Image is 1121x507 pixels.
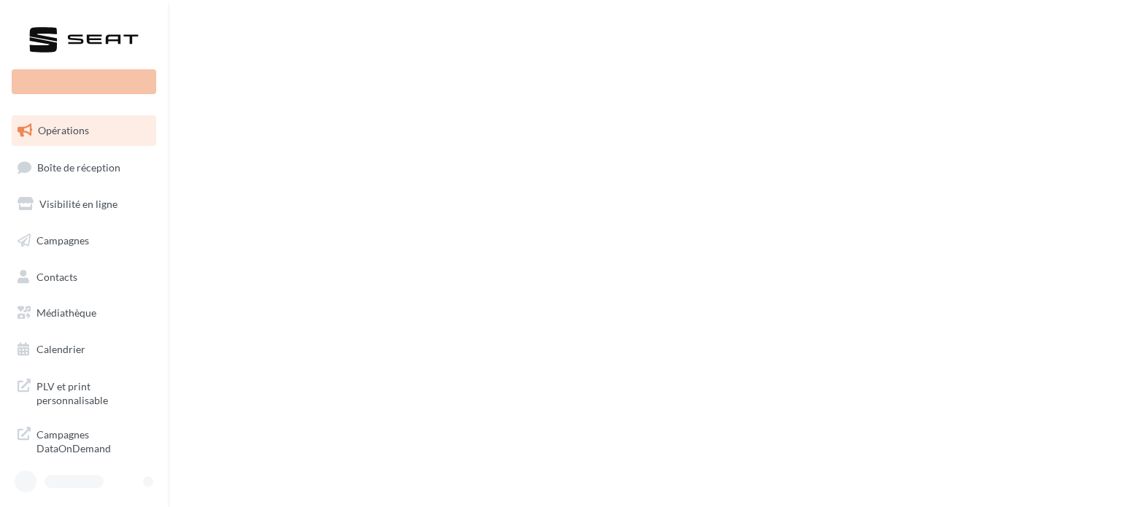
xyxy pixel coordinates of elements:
a: Campagnes [9,225,159,256]
a: Contacts [9,262,159,293]
div: Nouvelle campagne [12,69,156,94]
span: Calendrier [36,343,85,355]
span: Contacts [36,270,77,282]
span: Boîte de réception [37,160,120,173]
a: Médiathèque [9,298,159,328]
span: Médiathèque [36,306,96,319]
a: Opérations [9,115,159,146]
a: Calendrier [9,334,159,365]
a: Campagnes DataOnDemand [9,419,159,462]
a: Visibilité en ligne [9,189,159,220]
span: Visibilité en ligne [39,198,118,210]
a: PLV et print personnalisable [9,371,159,414]
span: Campagnes [36,234,89,247]
span: Campagnes DataOnDemand [36,425,150,456]
a: Boîte de réception [9,152,159,183]
span: PLV et print personnalisable [36,376,150,408]
span: Opérations [38,124,89,136]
